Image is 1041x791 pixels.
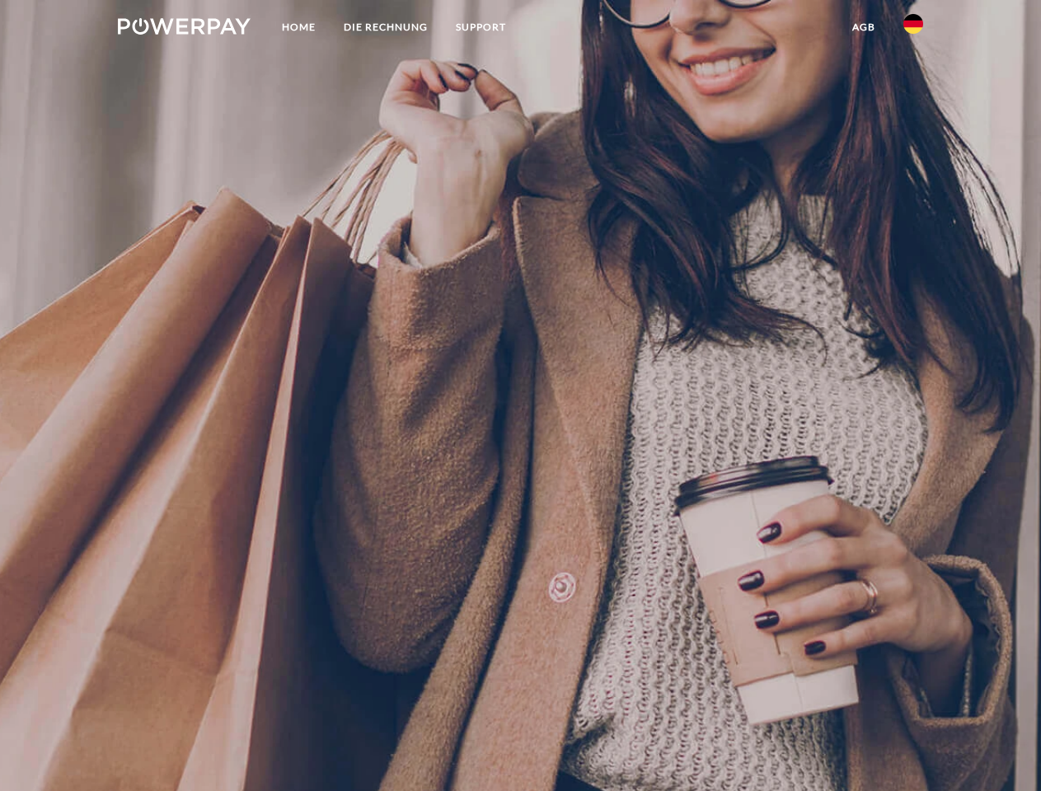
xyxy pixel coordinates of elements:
[903,14,923,34] img: de
[118,18,251,35] img: logo-powerpay-white.svg
[268,12,330,42] a: Home
[442,12,520,42] a: SUPPORT
[838,12,889,42] a: agb
[330,12,442,42] a: DIE RECHNUNG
